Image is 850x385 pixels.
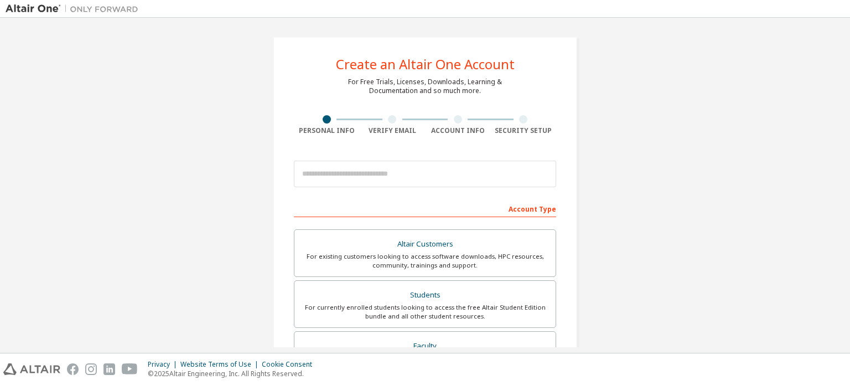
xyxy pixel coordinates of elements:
div: Personal Info [294,126,360,135]
img: facebook.svg [67,363,79,375]
img: altair_logo.svg [3,363,60,375]
div: Security Setup [491,126,557,135]
div: Create an Altair One Account [336,58,515,71]
img: linkedin.svg [103,363,115,375]
img: instagram.svg [85,363,97,375]
div: Verify Email [360,126,426,135]
div: Altair Customers [301,237,549,252]
div: For Free Trials, Licenses, Downloads, Learning & Documentation and so much more. [348,78,502,95]
div: Students [301,288,549,303]
div: Website Terms of Use [180,360,262,369]
img: youtube.svg [122,363,138,375]
div: For currently enrolled students looking to access the free Altair Student Edition bundle and all ... [301,303,549,321]
img: Altair One [6,3,144,14]
div: For existing customers looking to access software downloads, HPC resources, community, trainings ... [301,252,549,270]
div: Cookie Consent [262,360,319,369]
div: Faculty [301,338,549,354]
div: Privacy [148,360,180,369]
div: Account Type [294,199,556,217]
p: © 2025 Altair Engineering, Inc. All Rights Reserved. [148,369,319,378]
div: Account Info [425,126,491,135]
